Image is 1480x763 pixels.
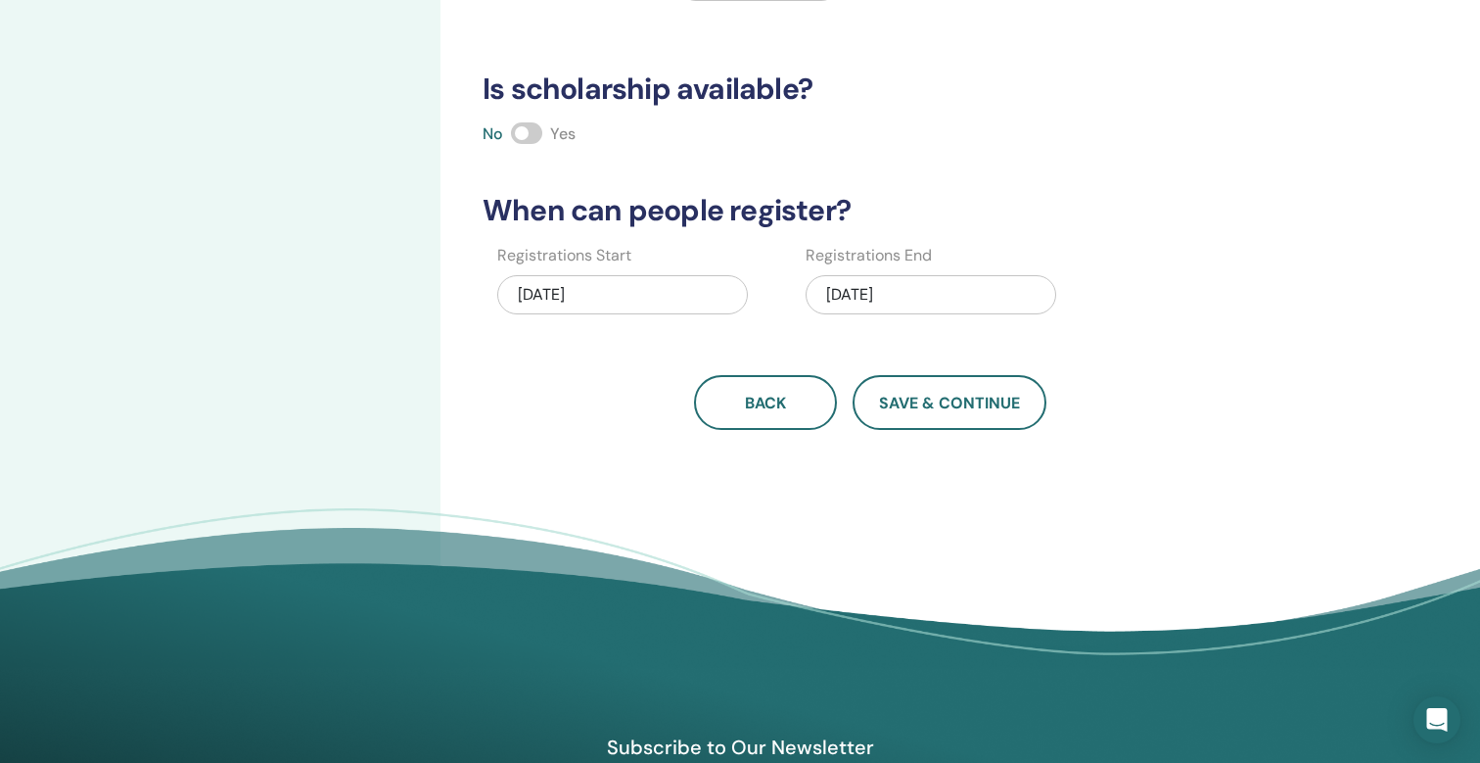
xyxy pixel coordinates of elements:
[497,275,748,314] div: [DATE]
[879,393,1020,413] span: Save & Continue
[471,193,1270,228] h3: When can people register?
[514,735,966,760] h4: Subscribe to Our Newsletter
[471,72,1270,107] h3: Is scholarship available?
[550,123,576,144] span: Yes
[806,275,1056,314] div: [DATE]
[1413,696,1460,743] div: Open Intercom Messenger
[694,375,837,430] button: Back
[745,393,786,413] span: Back
[806,244,932,267] label: Registrations End
[853,375,1046,430] button: Save & Continue
[483,123,503,144] span: No
[497,244,631,267] label: Registrations Start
